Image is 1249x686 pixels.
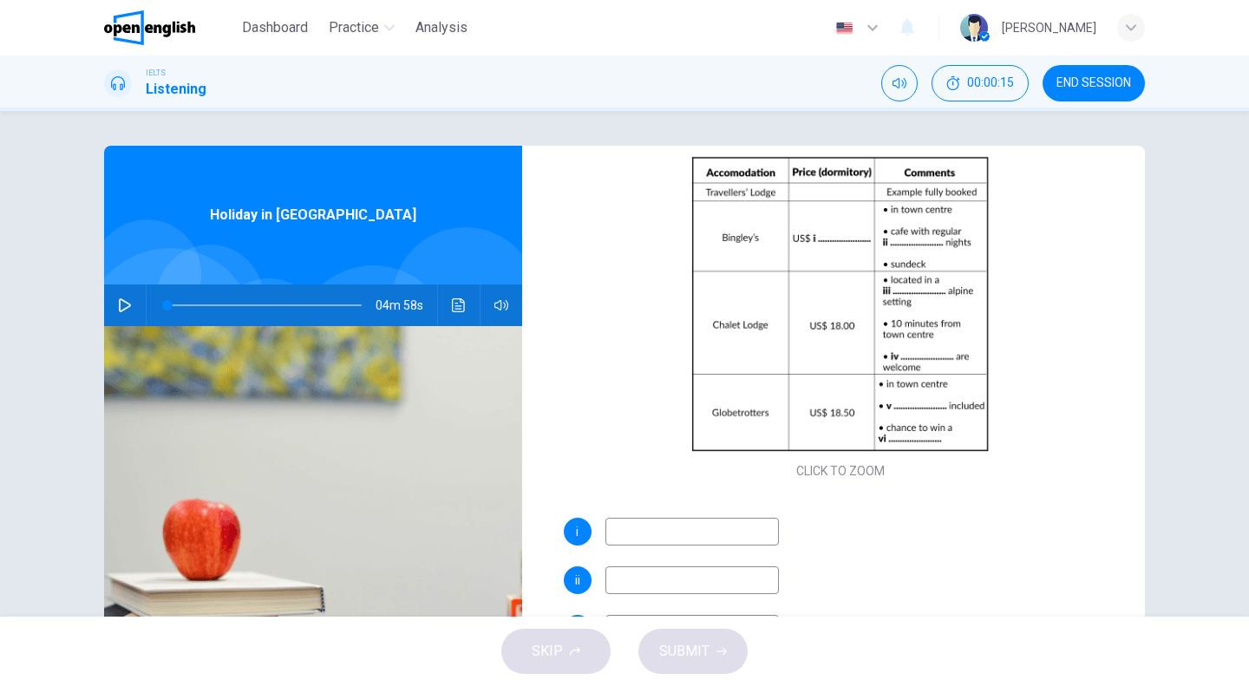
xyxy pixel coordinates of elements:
[1056,76,1131,90] span: END SESSION
[932,65,1029,101] div: Hide
[1002,17,1096,38] div: [PERSON_NAME]
[235,12,315,43] button: Dashboard
[415,17,468,38] span: Analysis
[409,12,474,43] button: Analysis
[967,76,1014,90] span: 00:00:15
[1043,65,1145,101] button: END SESSION
[322,12,402,43] button: Practice
[329,17,379,38] span: Practice
[576,526,579,538] span: i
[575,574,580,586] span: ii
[881,65,918,101] div: Mute
[104,10,195,45] img: OpenEnglish logo
[104,10,235,45] a: OpenEnglish logo
[242,17,308,38] span: Dashboard
[932,65,1029,101] button: 00:00:15
[146,67,166,79] span: IELTS
[834,22,855,35] img: en
[445,284,473,326] button: Click to see the audio transcription
[376,284,437,326] span: 04m 58s
[210,205,416,225] span: Holiday in [GEOGRAPHIC_DATA]
[146,79,206,100] h1: Listening
[960,14,988,42] img: Profile picture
